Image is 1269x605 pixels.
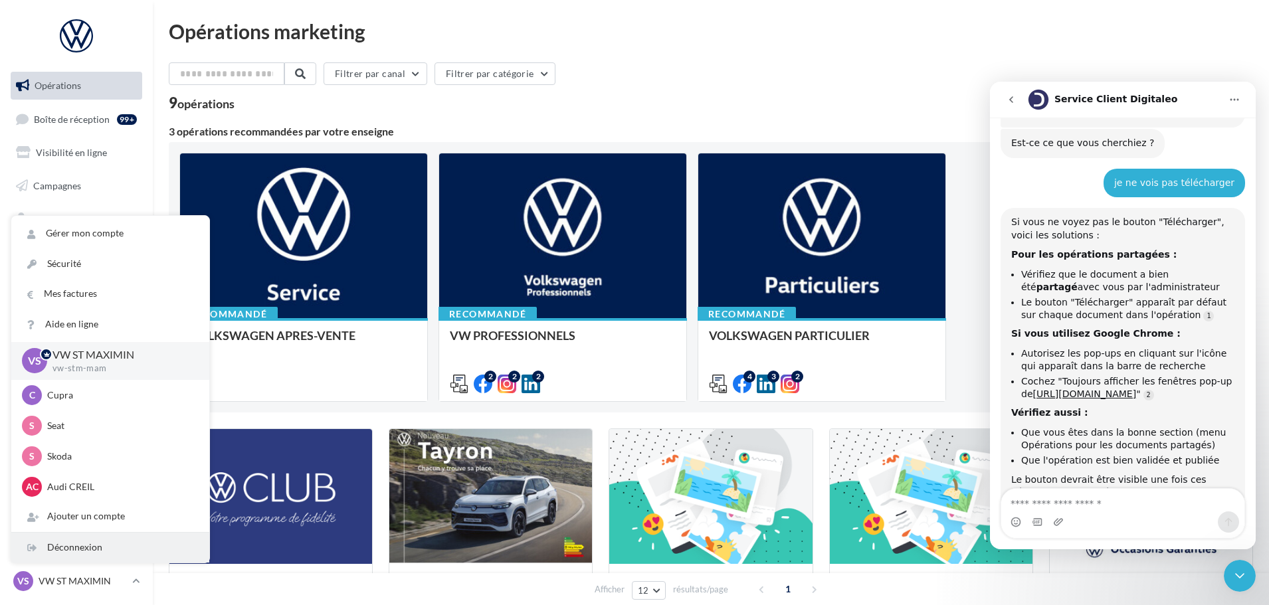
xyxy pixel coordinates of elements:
a: Visibilité en ligne [8,139,145,167]
span: VS [28,353,41,369]
a: Campagnes [8,172,145,200]
a: Opérations [8,72,145,100]
div: 2 [791,371,803,383]
span: VOLKSWAGEN PARTICULIER [709,328,870,343]
div: 2 [508,371,520,383]
span: résultats/page [673,583,728,596]
div: 9 [169,96,235,110]
div: Opérations marketing [169,21,1253,41]
span: VOLKSWAGEN APRES-VENTE [191,328,355,343]
span: Visibilité en ligne [36,147,107,158]
p: vw-stm-mam [52,363,188,375]
a: Gérer mon compte [11,218,209,248]
div: 3 [767,371,779,383]
a: Aide en ligne [11,309,209,339]
p: Skoda [47,450,193,463]
a: Campagnes DataOnDemand [8,348,145,387]
iframe: Intercom live chat [1224,560,1256,592]
button: Filtrer par canal [324,62,427,85]
span: 12 [638,585,649,596]
button: Filtrer par catégorie [435,62,555,85]
a: PLV et print personnalisable [8,304,145,343]
div: Recommandé [439,307,537,321]
div: Recommandé [698,307,796,321]
p: VW ST MAXIMIN [39,574,127,588]
div: 2 [484,371,496,383]
span: AC [26,480,39,493]
span: S [29,450,35,463]
p: Cupra [47,389,193,402]
p: Audi CREIL [47,480,193,493]
span: Afficher [595,583,625,596]
p: VW ST MAXIMIN [52,347,188,363]
a: Sécurité [11,249,209,279]
iframe: Intercom live chat [990,82,1256,549]
button: 12 [632,581,666,600]
div: 99+ [117,114,137,125]
a: Calendrier [8,271,145,299]
div: opérations [177,98,235,110]
span: C [29,389,35,402]
div: Déconnexion [11,533,209,562]
div: Recommandé [179,307,278,321]
span: Campagnes [33,180,81,191]
a: Boîte de réception99+ [8,105,145,133]
a: VS VW ST MAXIMIN [11,568,142,594]
a: Mes factures [11,279,209,309]
div: 3 opérations recommandées par votre enseigne [169,126,1253,137]
span: VS [17,574,29,588]
span: Contacts [33,213,70,224]
span: Boîte de réception [34,113,110,124]
span: S [29,419,35,432]
span: 1 [777,578,799,600]
div: 4 [743,371,755,383]
p: Seat [47,419,193,432]
div: Ajouter un compte [11,501,209,531]
a: Contacts [8,205,145,233]
span: VW PROFESSIONNELS [450,328,575,343]
span: Opérations [35,80,81,91]
a: Médiathèque [8,238,145,266]
div: 2 [532,371,544,383]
